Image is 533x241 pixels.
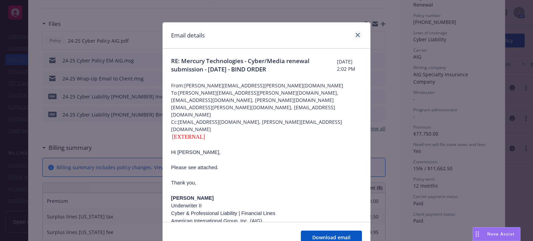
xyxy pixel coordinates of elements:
span: Cc: [EMAIL_ADDRESS][DOMAIN_NAME], [PERSON_NAME][EMAIL_ADDRESS][DOMAIN_NAME] [171,118,362,133]
span: Nova Assist [487,231,515,237]
h1: Email details [171,31,205,40]
span: To: [PERSON_NAME][EMAIL_ADDRESS][PERSON_NAME][DOMAIN_NAME], [EMAIL_ADDRESS][DOMAIN_NAME], [PERSON... [171,89,362,118]
span: From: [PERSON_NAME][EMAIL_ADDRESS][PERSON_NAME][DOMAIN_NAME] [171,82,362,89]
span: RE: Mercury Technologies - Cyber/Media renewal submission - [DATE] - BIND ORDER [171,57,337,74]
span: [DATE] 2:02 PM [337,58,362,72]
div: Drag to move [473,227,482,241]
button: Nova Assist [473,227,521,241]
a: close [354,31,362,39]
